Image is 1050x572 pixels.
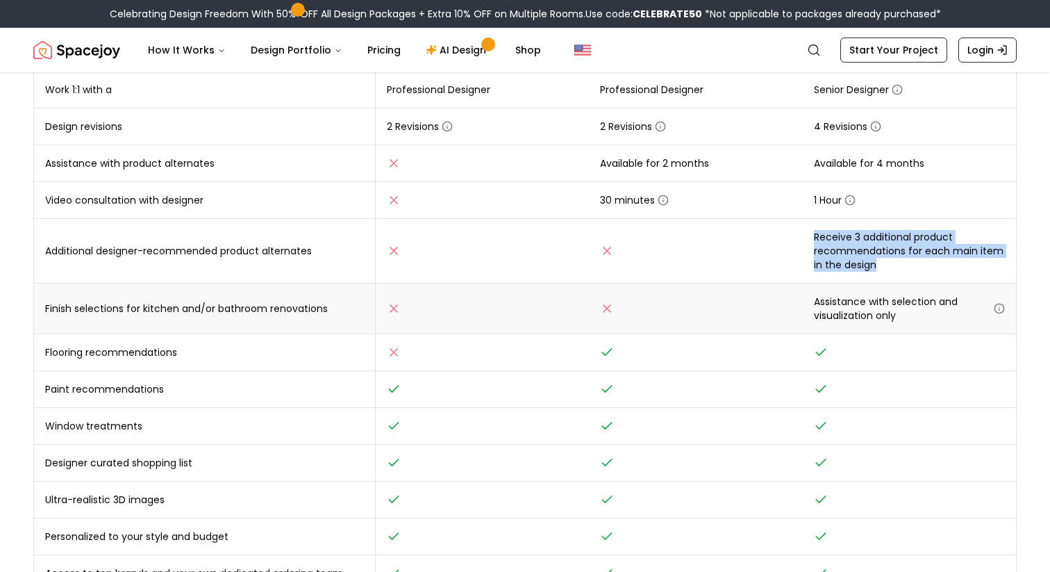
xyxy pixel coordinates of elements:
span: Senior Designer [814,83,903,97]
td: Available for 2 months [589,145,802,182]
td: Design revisions [34,108,376,145]
td: Flooring recommendations [34,334,376,371]
td: Window treatments [34,408,376,445]
td: Personalized to your style and budget [34,518,376,555]
td: Video consultation with designer [34,182,376,219]
td: Receive 3 additional product recommendations for each main item in the design [803,219,1016,284]
a: Login [958,38,1017,63]
nav: Global [33,28,1017,72]
td: Additional designer-recommended product alternates [34,219,376,284]
span: Professional Designer [600,83,703,97]
span: Professional Designer [387,83,490,97]
a: Shop [504,36,552,64]
td: Available for 4 months [803,145,1016,182]
a: Spacejoy [33,36,120,64]
button: How It Works [137,36,237,64]
a: AI Design [415,36,501,64]
span: 4 Revisions [814,120,881,133]
a: Pricing [356,36,412,64]
b: CELEBRATE50 [633,7,702,21]
img: Spacejoy Logo [33,36,120,64]
td: Paint recommendations [34,371,376,408]
div: Celebrating Design Freedom With 50% OFF All Design Packages + Extra 10% OFF on Multiple Rooms. [110,7,941,21]
span: *Not applicable to packages already purchased* [702,7,941,21]
button: Design Portfolio [240,36,353,64]
nav: Main [137,36,552,64]
span: 2 Revisions [600,120,666,133]
span: Assistance with selection and visualization only [814,295,1005,322]
span: Use code: [585,7,702,21]
td: Finish selections for kitchen and/or bathroom renovations [34,284,376,334]
td: Assistance with product alternates [34,145,376,182]
img: United States [574,42,591,58]
span: 1 Hour [814,193,856,207]
a: Start Your Project [840,38,947,63]
span: 30 minutes [600,193,669,207]
td: Designer curated shopping list [34,445,376,482]
td: Ultra-realistic 3D images [34,482,376,518]
span: 2 Revisions [387,120,453,133]
td: Work 1:1 with a [34,72,376,108]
